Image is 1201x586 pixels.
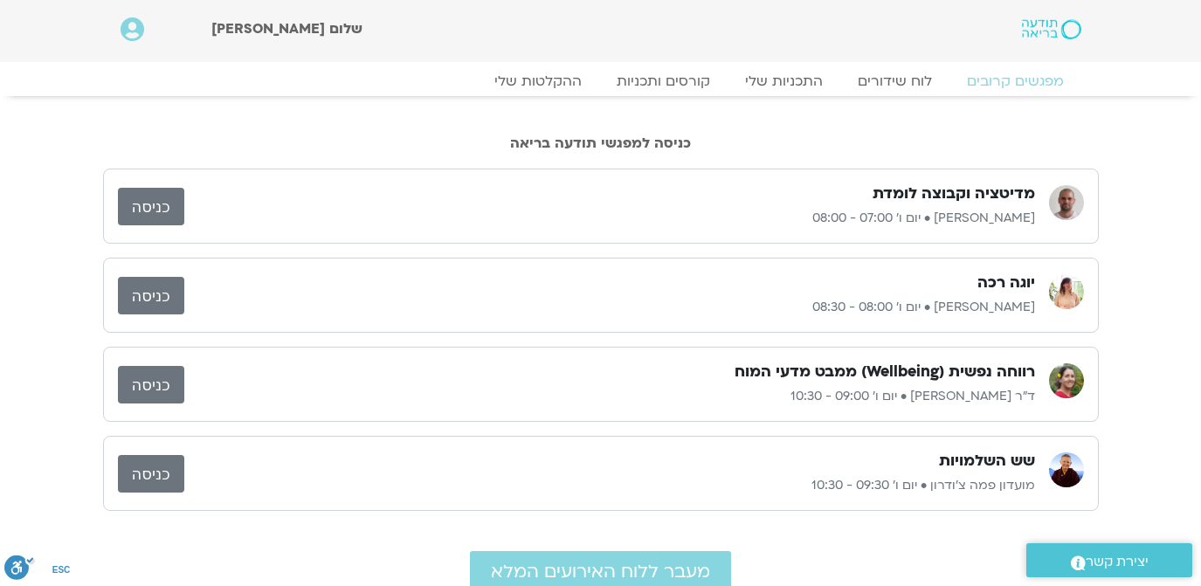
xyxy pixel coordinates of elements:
[103,135,1099,151] h2: כניסה למפגשי תודעה בריאה
[184,208,1035,229] p: [PERSON_NAME] • יום ו׳ 07:00 - 08:00
[728,72,840,90] a: התכניות שלי
[977,272,1035,293] h3: יוגה רכה
[184,475,1035,496] p: מועדון פמה צ'ודרון • יום ו׳ 09:30 - 10:30
[1026,543,1192,577] a: יצירת קשר
[211,19,362,38] span: שלום [PERSON_NAME]
[840,72,949,90] a: לוח שידורים
[118,455,184,493] a: כניסה
[1049,185,1084,220] img: דקל קנטי
[491,562,710,582] span: מעבר ללוח האירועים המלא
[1086,550,1149,574] span: יצירת קשר
[949,72,1081,90] a: מפגשים קרובים
[1049,274,1084,309] img: ענת מיכאליס
[1049,363,1084,398] img: ד"ר נועה אלבלדה
[1049,452,1084,487] img: מועדון פמה צ'ודרון
[477,72,599,90] a: ההקלטות שלי
[873,183,1035,204] h3: מדיטציה וקבוצה לומדת
[118,188,184,225] a: כניסה
[121,72,1081,90] nav: Menu
[118,277,184,314] a: כניסה
[184,386,1035,407] p: ד"ר [PERSON_NAME] • יום ו׳ 09:00 - 10:30
[599,72,728,90] a: קורסים ותכניות
[735,362,1035,383] h3: רווחה נפשית (Wellbeing) ממבט מדעי המוח
[939,451,1035,472] h3: שש השלמויות
[118,366,184,403] a: כניסה
[184,297,1035,318] p: [PERSON_NAME] • יום ו׳ 08:00 - 08:30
